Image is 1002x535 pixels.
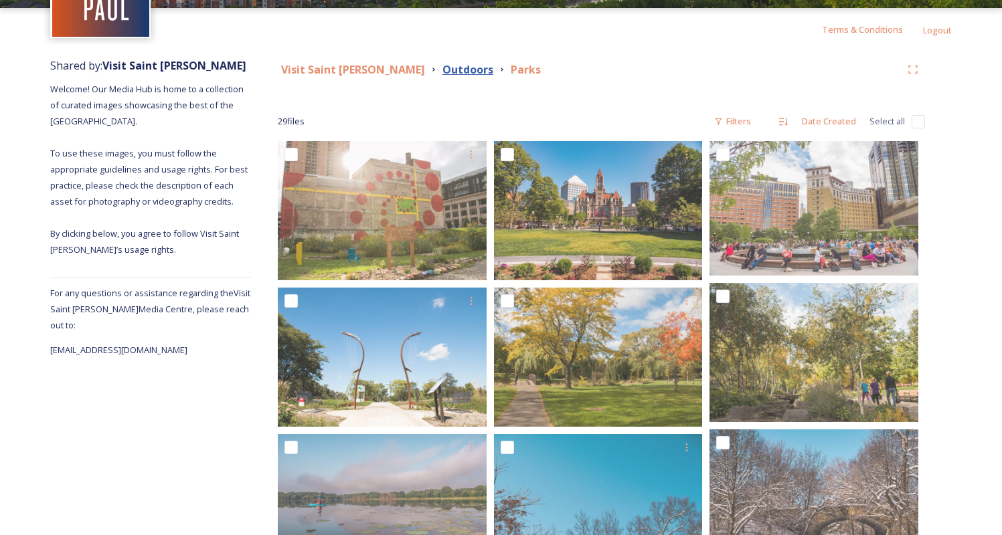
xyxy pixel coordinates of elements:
[822,21,923,37] a: Terms & Conditions
[494,288,703,427] img: 059-3-0807_jpeg.jpg
[709,283,918,422] img: 059-3-0890_jpeg.jpg
[281,62,425,77] strong: Visit Saint [PERSON_NAME]
[278,141,487,280] img: 059-3-0808_jpeg.jpg
[822,23,903,35] span: Terms & Conditions
[511,62,541,77] strong: Parks
[494,141,703,280] img: Rice Park - Credit Visit Saint Paul-1.jpg
[442,62,493,77] strong: Outdoors
[795,108,863,134] div: Date Created
[50,287,250,331] span: For any questions or assistance regarding the Visit Saint [PERSON_NAME] Media Centre, please reac...
[50,83,250,255] span: Welcome! Our Media Hub is home to a collection of curated images showcasing the best of the [GEOG...
[707,108,758,134] div: Filters
[278,115,305,128] span: 29 file s
[869,115,905,128] span: Select all
[50,58,246,73] span: Shared by:
[102,58,246,73] strong: Visit Saint [PERSON_NAME]
[278,288,487,427] img: FrogtownFarm-1.jpg
[50,344,187,356] span: [EMAIL_ADDRESS][DOMAIN_NAME]
[709,141,918,276] img: Rice Park - Food Truck - Conference - Credit Visit Saint Paul-17.jpg
[923,24,952,36] span: Logout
